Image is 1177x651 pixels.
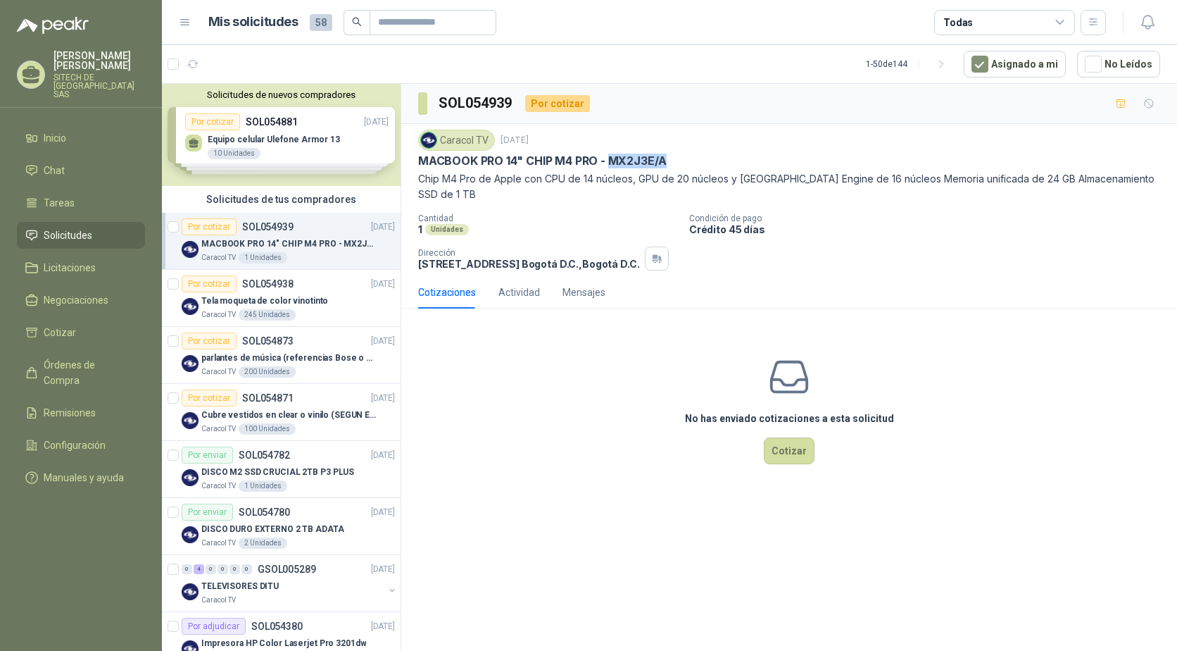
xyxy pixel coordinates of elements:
p: GSOL005289 [258,564,316,574]
p: Caracol TV [201,595,236,606]
button: Asignado a mi [964,51,1066,77]
p: [PERSON_NAME] [PERSON_NAME] [53,51,145,70]
h3: No has enviado cotizaciones a esta solicitud [685,411,894,426]
button: Solicitudes de nuevos compradores [168,89,395,100]
a: Manuales y ayuda [17,464,145,491]
a: 0 4 0 0 0 0 GSOL005289[DATE] Company LogoTELEVISORES DITUCaracol TV [182,561,398,606]
div: 0 [229,564,240,574]
button: No Leídos [1077,51,1160,77]
span: Solicitudes [44,228,92,243]
span: Cotizar [44,325,76,340]
span: Inicio [44,130,66,146]
span: Órdenes de Compra [44,357,132,388]
div: Por enviar [182,504,233,521]
h1: Mis solicitudes [208,12,298,32]
div: Por cotizar [182,390,237,407]
p: [DATE] [371,449,395,462]
img: Company Logo [182,412,199,429]
p: Cantidad [418,213,678,223]
p: Condición de pago [689,213,1171,223]
p: MACBOOK PRO 14" CHIP M4 PRO - MX2J3E/A [201,237,377,251]
div: Solicitudes de tus compradores [162,186,401,213]
p: DISCO M2 SSD CRUCIAL 2TB P3 PLUS [201,466,354,479]
div: Por enviar [182,447,233,464]
a: Cotizar [17,319,145,346]
p: parlantes de música (referencias Bose o Alexa) CON MARCACION 1 LOGO (Mas datos en el adjunto) [201,352,377,365]
a: Chat [17,157,145,184]
button: Cotizar [764,438,814,464]
div: 1 - 50 de 144 [866,53,952,75]
img: Company Logo [182,355,199,372]
a: Configuración [17,432,145,459]
p: [STREET_ADDRESS] Bogotá D.C. , Bogotá D.C. [418,258,639,270]
a: Inicio [17,125,145,151]
p: SOL054873 [242,336,294,346]
p: SOL054380 [251,621,303,631]
img: Company Logo [182,583,199,600]
p: MACBOOK PRO 14" CHIP M4 PRO - MX2J3E/A [418,154,667,168]
p: TELEVISORES DITU [201,580,279,593]
div: Por cotizar [182,218,237,235]
p: SITECH DE [GEOGRAPHIC_DATA] SAS [53,73,145,99]
div: 245 Unidades [239,309,296,321]
span: Tareas [44,195,75,211]
div: 0 [182,564,192,574]
p: [DATE] [371,335,395,348]
img: Company Logo [421,132,436,148]
img: Company Logo [182,526,199,543]
p: SOL054871 [242,393,294,403]
a: Por cotizarSOL054938[DATE] Company LogoTela moqueta de color vinotintoCaracol TV245 Unidades [162,270,401,327]
div: Mensajes [562,285,605,300]
div: 100 Unidades [239,423,296,435]
div: Actividad [498,285,540,300]
div: 4 [194,564,204,574]
p: Caracol TV [201,538,236,549]
a: Por cotizarSOL054939[DATE] Company LogoMACBOOK PRO 14" CHIP M4 PRO - MX2J3E/ACaracol TV1 Unidades [162,213,401,270]
div: Por cotizar [525,95,590,112]
span: Licitaciones [44,260,96,275]
p: Caracol TV [201,366,236,378]
a: Solicitudes [17,222,145,249]
p: Tela moqueta de color vinotinto [201,294,328,308]
div: Por cotizar [182,333,237,349]
div: 1 Unidades [239,480,287,492]
span: 58 [310,14,332,31]
a: Por cotizarSOL054873[DATE] Company Logoparlantes de música (referencias Bose o Alexa) CON MARCACI... [162,327,401,384]
span: Chat [44,163,65,178]
div: 0 [241,564,252,574]
p: [DATE] [371,563,395,576]
a: Órdenes de Compra [17,352,145,394]
h3: SOL054939 [439,92,514,114]
span: Remisiones [44,405,96,421]
p: SOL054938 [242,279,294,289]
img: Company Logo [182,241,199,258]
div: Solicitudes de nuevos compradoresPor cotizarSOL054881[DATE] Equipo celular Ulefone Armor 1310 Uni... [162,84,401,186]
div: Por adjudicar [182,618,246,635]
p: Caracol TV [201,423,236,435]
p: Caracol TV [201,309,236,321]
span: Manuales y ayuda [44,470,124,485]
div: 0 [218,564,228,574]
div: Unidades [425,224,469,235]
div: Por cotizar [182,275,237,292]
a: Negociaciones [17,287,145,314]
div: 200 Unidades [239,366,296,378]
p: Crédito 45 días [689,223,1171,235]
p: [DATE] [371,620,395,633]
p: Caracol TV [201,252,236,263]
div: Caracol TV [418,130,495,151]
img: Company Logo [182,298,199,315]
p: [DATE] [501,134,529,147]
p: Caracol TV [201,480,236,492]
p: Impresora HP Color Laserjet Pro 3201dw [201,637,366,650]
span: search [352,17,362,27]
img: Company Logo [182,469,199,486]
a: Por enviarSOL054780[DATE] Company LogoDISCO DURO EXTERNO 2 TB ADATACaracol TV2 Unidades [162,498,401,555]
a: Remisiones [17,399,145,426]
div: 2 Unidades [239,538,287,549]
p: SOL054782 [239,450,290,460]
p: SOL054939 [242,222,294,232]
p: 1 [418,223,422,235]
span: Negociaciones [44,292,108,308]
span: Configuración [44,438,106,453]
